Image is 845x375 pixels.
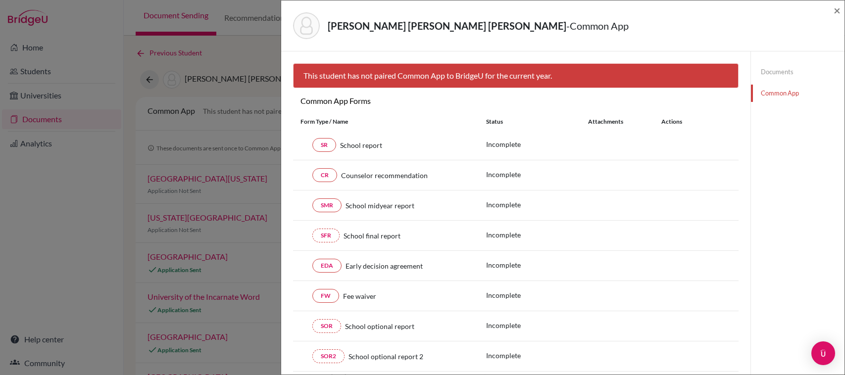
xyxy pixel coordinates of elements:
h6: Common App Forms [293,96,516,105]
p: Incomplete [486,290,588,300]
span: School report [340,140,382,150]
span: Early decision agreement [346,261,423,271]
span: Counselor recommendation [341,170,428,181]
strong: [PERSON_NAME] [PERSON_NAME] [PERSON_NAME] [328,20,566,32]
a: SR [312,138,336,152]
span: - Common App [566,20,629,32]
div: Open Intercom Messenger [811,341,835,365]
p: Incomplete [486,169,588,180]
div: Attachments [588,117,649,126]
a: SOR2 [312,349,345,363]
p: Incomplete [486,260,588,270]
p: Incomplete [486,139,588,149]
p: Incomplete [486,199,588,210]
span: School midyear report [346,200,414,211]
a: FW [312,289,339,303]
a: Common App [751,85,845,102]
span: Fee waiver [343,291,376,301]
p: Incomplete [486,230,588,240]
p: Incomplete [486,350,588,361]
button: Close [834,4,841,16]
span: School optional report [345,321,414,331]
a: SFR [312,229,340,242]
div: Status [486,117,588,126]
div: Form Type / Name [293,117,479,126]
span: School optional report 2 [348,351,423,362]
div: This student has not paired Common App to BridgeU for the current year. [293,63,739,88]
a: EDA [312,259,342,273]
a: CR [312,168,337,182]
a: Documents [751,63,845,81]
a: SOR [312,319,341,333]
div: Actions [649,117,711,126]
p: Incomplete [486,320,588,330]
span: School final report [344,231,400,241]
span: × [834,3,841,17]
a: SMR [312,198,342,212]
